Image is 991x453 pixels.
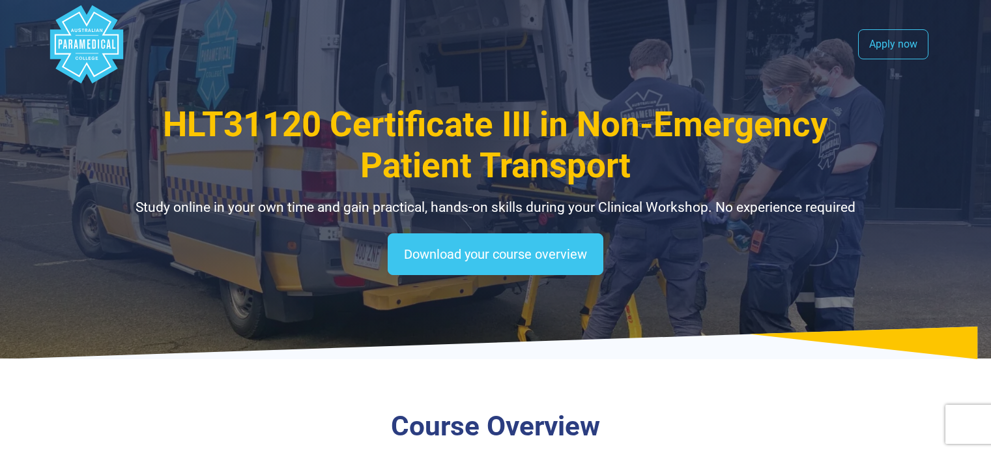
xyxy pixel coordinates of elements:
[115,197,877,218] p: Study online in your own time and gain practical, hands-on skills during your Clinical Workshop. ...
[115,410,877,443] h3: Course Overview
[48,5,126,83] div: Australian Paramedical College
[858,29,928,59] a: Apply now
[388,233,603,275] a: Download your course overview
[163,104,828,186] span: HLT31120 Certificate III in Non-Emergency Patient Transport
